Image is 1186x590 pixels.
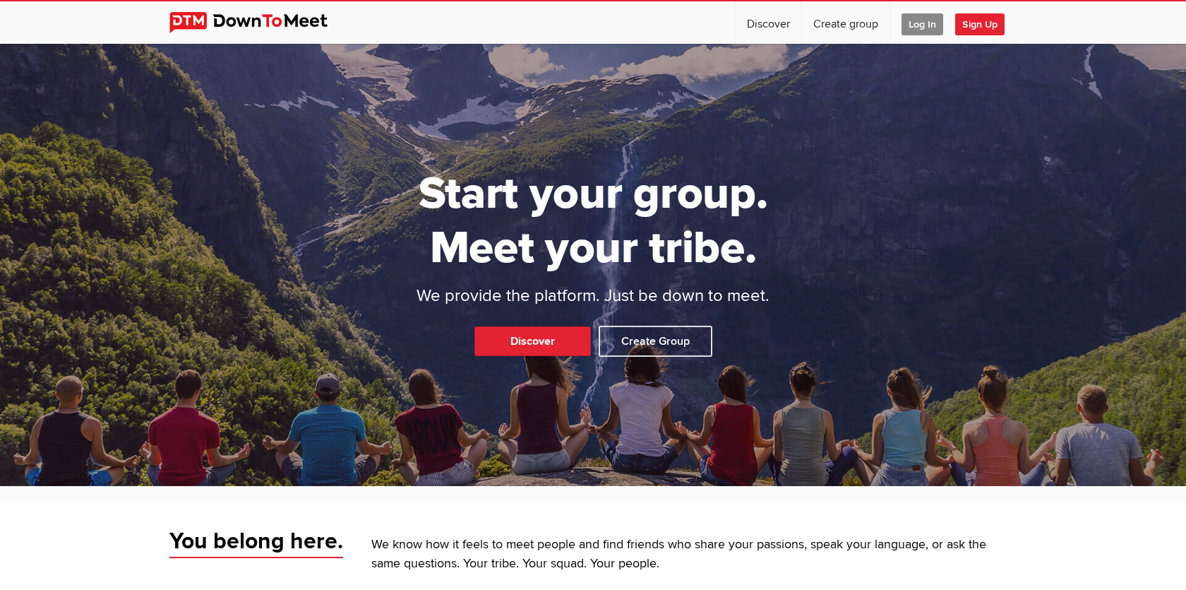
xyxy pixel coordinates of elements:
[955,1,1016,44] a: Sign Up
[902,13,943,35] span: Log In
[955,13,1005,35] span: Sign Up
[371,536,1017,574] p: We know how it feels to meet people and find friends who share your passions, speak your language...
[802,1,890,44] a: Create group
[474,326,591,356] a: Discover
[169,527,343,558] span: You belong here.
[169,12,349,33] img: DownToMeet
[599,326,712,357] a: Create Group
[890,1,954,44] a: Log In
[736,1,801,44] a: Discover
[364,167,822,276] h1: Start your group. Meet your tribe.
